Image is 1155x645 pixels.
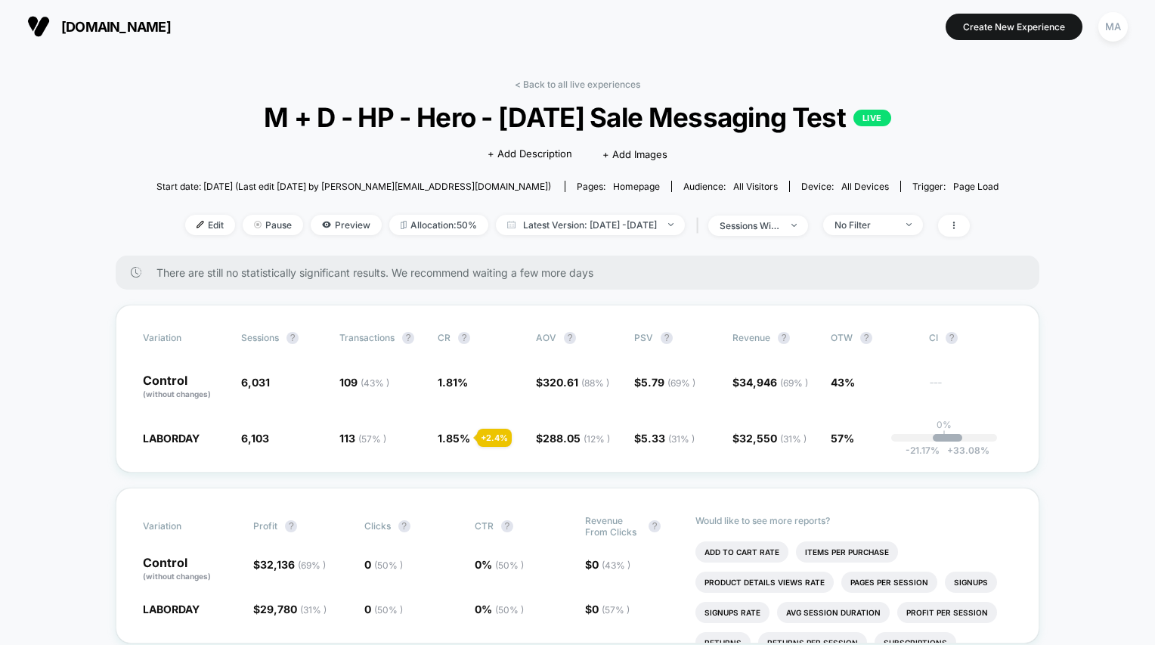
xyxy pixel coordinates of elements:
[841,572,937,593] li: Pages Per Session
[946,14,1082,40] button: Create New Experience
[477,429,512,447] div: + 2.4 %
[937,419,952,430] p: 0%
[602,560,630,571] span: ( 43 % )
[634,332,653,343] span: PSV
[143,332,226,344] span: Variation
[475,520,494,532] span: CTR
[495,604,524,616] span: ( 50 % )
[401,221,407,229] img: rebalance
[241,332,279,343] span: Sessions
[374,604,403,616] span: ( 50 % )
[789,181,900,192] span: Device:
[613,181,660,192] span: homepage
[364,558,403,571] span: 0
[286,332,299,344] button: ?
[339,432,386,445] span: 113
[156,266,1009,279] span: There are still no statistically significant results. We recommend waiting a few more days
[592,603,630,616] span: 0
[199,101,956,133] span: M + D - HP - Hero - [DATE] Sale Messaging Test
[577,181,660,192] div: Pages:
[641,376,695,389] span: 5.79
[300,604,327,616] span: ( 31 % )
[940,445,989,456] span: 33.08 %
[438,376,468,389] span: 1.81 %
[241,376,270,389] span: 6,031
[495,560,524,571] span: ( 50 % )
[831,432,854,445] span: 57%
[374,560,403,571] span: ( 50 % )
[943,430,946,442] p: |
[243,215,303,235] span: Pause
[791,224,797,227] img: end
[732,432,807,445] span: $
[143,557,238,582] p: Control
[585,515,641,538] span: Revenue From Clicks
[695,602,769,623] li: Signups Rate
[780,377,808,389] span: ( 69 % )
[953,181,999,192] span: Page Load
[777,602,890,623] li: Avg Session Duration
[634,432,695,445] span: $
[683,181,778,192] div: Audience:
[739,376,808,389] span: 34,946
[143,374,226,400] p: Control
[458,332,470,344] button: ?
[1094,11,1132,42] button: MA
[364,603,403,616] span: 0
[732,332,770,343] span: Revenue
[507,221,516,228] img: calendar
[634,376,695,389] span: $
[398,520,410,532] button: ?
[831,332,914,344] span: OTW
[536,376,609,389] span: $
[695,572,834,593] li: Product Details Views Rate
[185,215,235,235] span: Edit
[695,515,1012,526] p: Would like to see more reports?
[668,223,673,226] img: end
[929,378,1012,400] span: ---
[253,603,327,616] span: $
[339,332,395,343] span: Transactions
[585,603,630,616] span: $
[438,332,451,343] span: CR
[831,376,855,389] span: 43%
[536,332,556,343] span: AOV
[668,433,695,445] span: ( 31 % )
[253,558,326,571] span: $
[853,110,891,126] p: LIVE
[860,332,872,344] button: ?
[536,432,610,445] span: $
[912,181,999,192] div: Trigger:
[835,219,895,231] div: No Filter
[438,432,470,445] span: 1.85 %
[564,332,576,344] button: ?
[143,515,226,538] span: Variation
[720,220,780,231] div: sessions with impression
[543,432,610,445] span: 288.05
[780,433,807,445] span: ( 31 % )
[260,603,327,616] span: 29,780
[584,433,610,445] span: ( 12 % )
[143,572,211,581] span: (without changes)
[1098,12,1128,42] div: MA
[947,445,953,456] span: +
[156,181,551,192] span: Start date: [DATE] (Last edit [DATE] by [PERSON_NAME][EMAIL_ADDRESS][DOMAIN_NAME])
[929,332,1012,344] span: CI
[946,332,958,344] button: ?
[496,215,685,235] span: Latest Version: [DATE] - [DATE]
[358,433,386,445] span: ( 57 % )
[592,558,630,571] span: 0
[581,377,609,389] span: ( 88 % )
[692,215,708,237] span: |
[732,376,808,389] span: $
[695,541,788,563] li: Add To Cart Rate
[897,602,997,623] li: Profit Per Session
[143,432,200,445] span: LABORDAY
[841,181,889,192] span: all devices
[311,215,382,235] span: Preview
[61,19,171,35] span: [DOMAIN_NAME]
[285,520,297,532] button: ?
[23,14,175,39] button: [DOMAIN_NAME]
[364,520,391,532] span: Clicks
[778,332,790,344] button: ?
